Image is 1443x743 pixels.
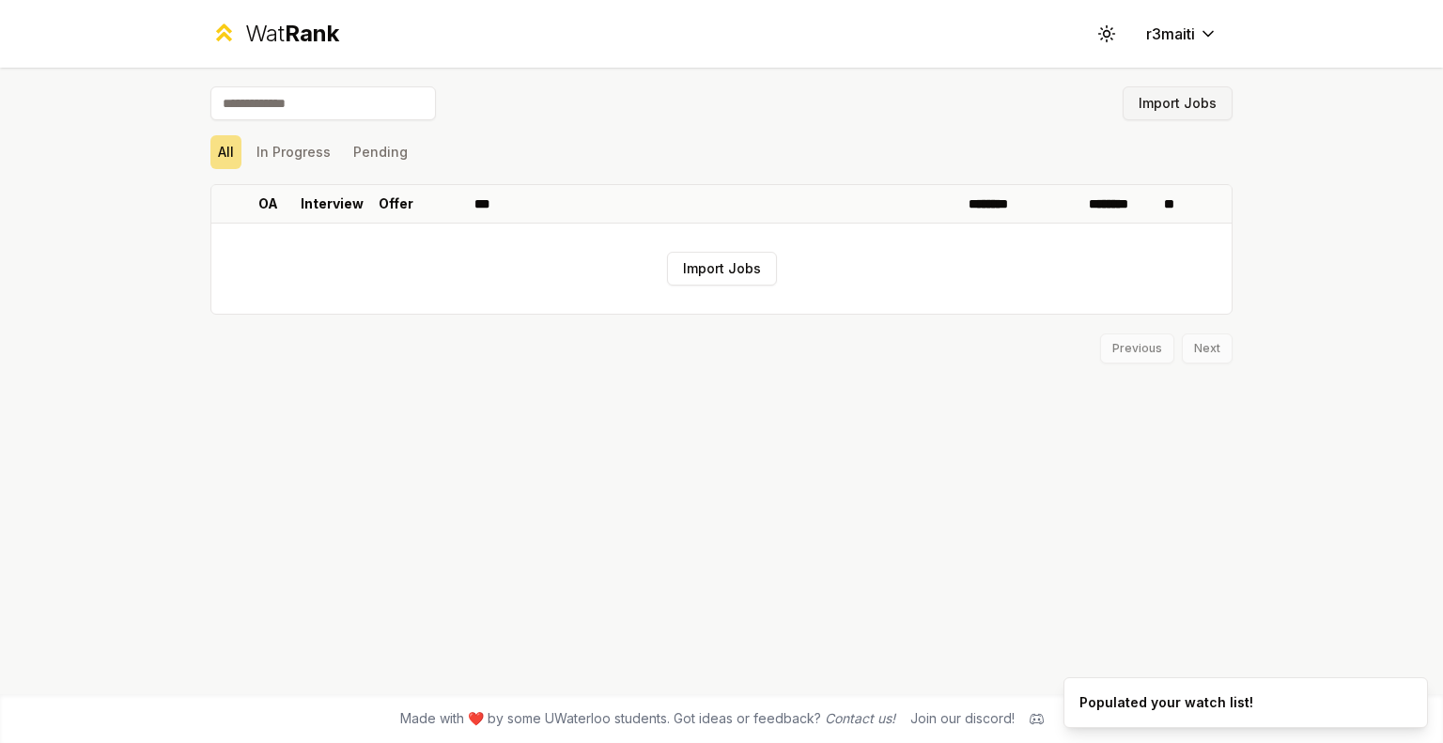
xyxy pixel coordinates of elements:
[1131,17,1233,51] button: r3maiti
[245,19,339,49] div: Wat
[285,20,339,47] span: Rank
[258,194,278,213] p: OA
[1146,23,1195,45] span: r3maiti
[400,709,895,728] span: Made with ❤️ by some UWaterloo students. Got ideas or feedback?
[301,194,364,213] p: Interview
[249,135,338,169] button: In Progress
[667,252,777,286] button: Import Jobs
[346,135,415,169] button: Pending
[1079,693,1253,712] div: Populated your watch list!
[1123,86,1233,120] button: Import Jobs
[210,135,241,169] button: All
[210,19,339,49] a: WatRank
[825,710,895,726] a: Contact us!
[379,194,413,213] p: Offer
[910,709,1015,728] div: Join our discord!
